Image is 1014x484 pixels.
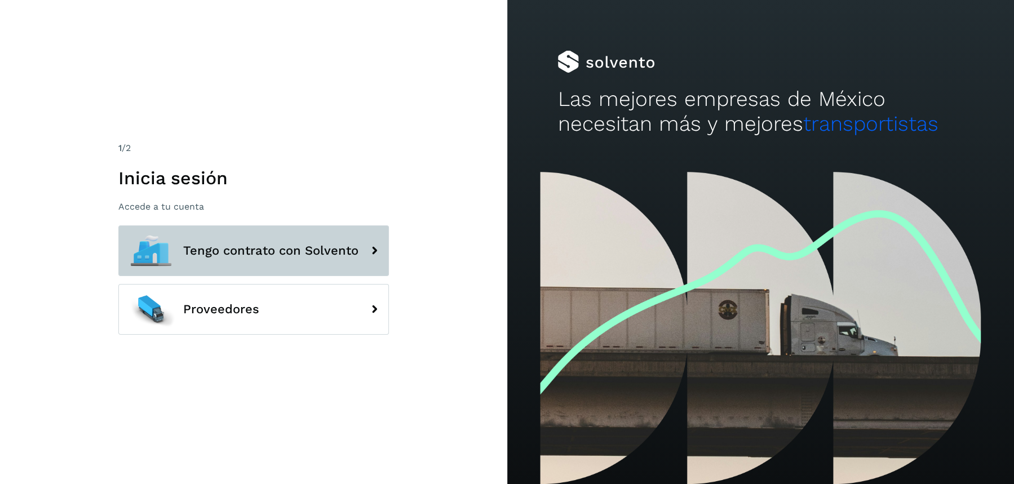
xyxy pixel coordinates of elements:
button: Tengo contrato con Solvento [118,225,389,276]
span: 1 [118,143,122,153]
span: Proveedores [183,303,259,316]
div: /2 [118,141,389,155]
p: Accede a tu cuenta [118,201,389,212]
h1: Inicia sesión [118,167,389,189]
h2: Las mejores empresas de México necesitan más y mejores [557,87,963,137]
span: Tengo contrato con Solvento [183,244,358,257]
button: Proveedores [118,284,389,335]
span: transportistas [803,112,938,136]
